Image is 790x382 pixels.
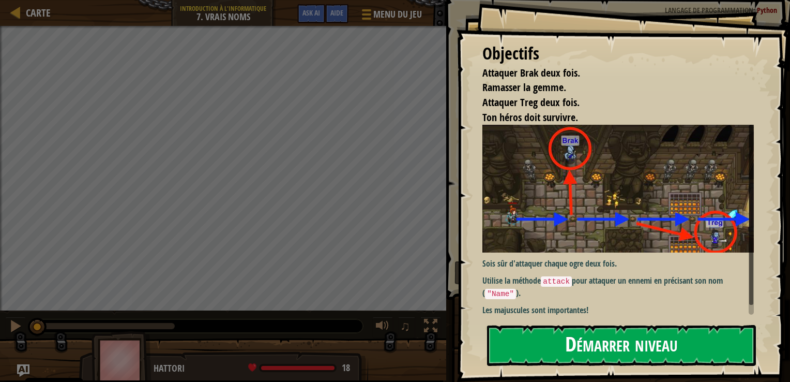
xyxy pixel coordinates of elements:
span: Attaquer Treg deux fois. [482,95,580,109]
button: Ctrl + P: Pause [5,317,26,338]
li: Ton héros doit survivre. [469,110,751,125]
p: Les majuscules sont importantes! [482,304,762,316]
button: Ajuster le volume [372,317,393,338]
img: Vrais noms [482,125,762,253]
li: Ramasser la gemme. [469,80,751,95]
li: Attaquer Brak deux fois. [469,66,751,81]
button: Ask AI [17,364,29,377]
button: ♫ [398,317,416,338]
code: "Name" [485,289,516,299]
span: Carte [26,6,51,20]
a: Carte [21,6,51,20]
button: Basculer en plein écran [420,317,441,338]
span: 18 [342,361,350,374]
p: Sois sûr d'attaquer chaque ogre deux fois. [482,258,762,270]
button: Exécuter [454,261,776,285]
span: Ask AI [302,8,320,18]
code: attack [541,276,572,287]
div: Objectifs [482,42,754,66]
span: Ramasser la gemme. [482,80,566,94]
span: Aide [330,8,343,18]
p: Utilise la méthode pour attaquer un ennemi en précisant son nom ( ). [482,275,762,299]
span: Menu du jeu [373,8,422,21]
button: Ask AI [297,4,325,23]
div: Hattori [154,362,358,375]
span: Ton héros doit survivre. [482,110,578,124]
span: Attaquer Brak deux fois. [482,66,580,80]
span: ♫ [400,318,411,334]
button: Menu du jeu [354,4,428,28]
li: Attaquer Treg deux fois. [469,95,751,110]
div: health: 18 / 18 [248,363,350,373]
button: Démarrer niveau [487,325,756,366]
